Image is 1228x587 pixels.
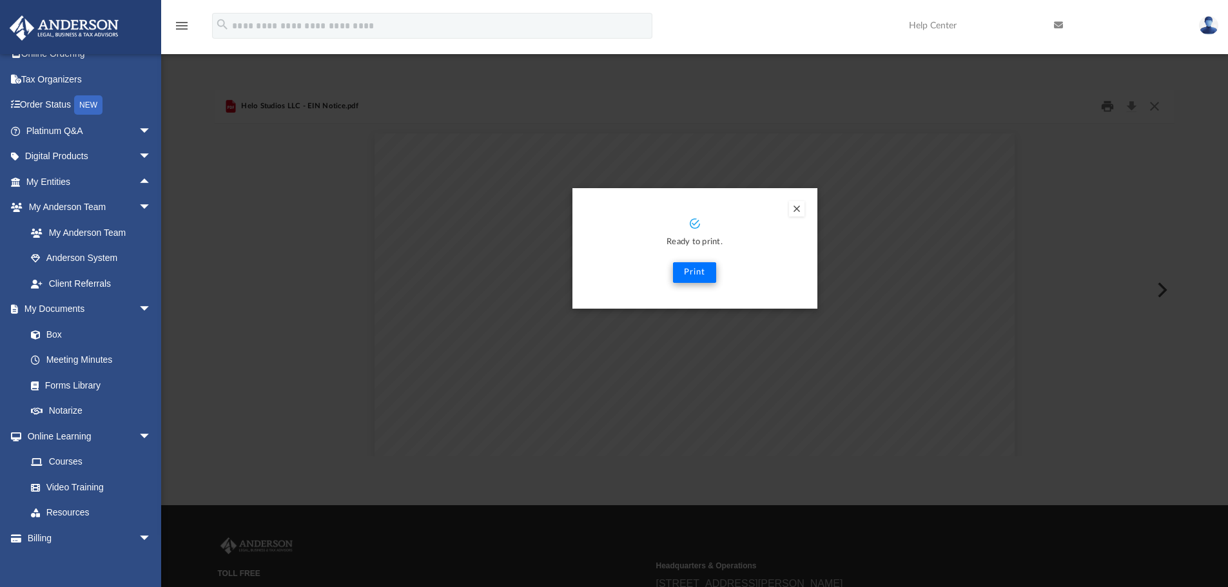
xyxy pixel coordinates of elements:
[174,18,190,34] i: menu
[9,423,164,449] a: Online Learningarrow_drop_down
[215,17,229,32] i: search
[18,500,164,526] a: Resources
[74,95,102,115] div: NEW
[139,296,164,323] span: arrow_drop_down
[9,118,171,144] a: Platinum Q&Aarrow_drop_down
[9,195,164,220] a: My Anderson Teamarrow_drop_down
[9,92,171,119] a: Order StatusNEW
[9,66,171,92] a: Tax Organizers
[139,169,164,195] span: arrow_drop_up
[9,169,171,195] a: My Entitiesarrow_drop_up
[673,262,716,283] button: Print
[18,322,158,347] a: Box
[1199,16,1218,35] img: User Pic
[585,235,804,250] p: Ready to print.
[18,245,164,271] a: Anderson System
[18,271,164,296] a: Client Referrals
[18,347,164,373] a: Meeting Minutes
[139,118,164,144] span: arrow_drop_down
[9,296,164,322] a: My Documentsarrow_drop_down
[174,24,190,34] a: menu
[9,525,171,551] a: Billingarrow_drop_down
[18,220,158,245] a: My Anderson Team
[139,195,164,221] span: arrow_drop_down
[6,15,122,41] img: Anderson Advisors Platinum Portal
[18,398,164,424] a: Notarize
[139,144,164,170] span: arrow_drop_down
[9,144,171,169] a: Digital Productsarrow_drop_down
[18,474,158,500] a: Video Training
[18,449,164,475] a: Courses
[18,372,158,398] a: Forms Library
[139,525,164,552] span: arrow_drop_down
[215,90,1175,456] div: Preview
[139,423,164,450] span: arrow_drop_down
